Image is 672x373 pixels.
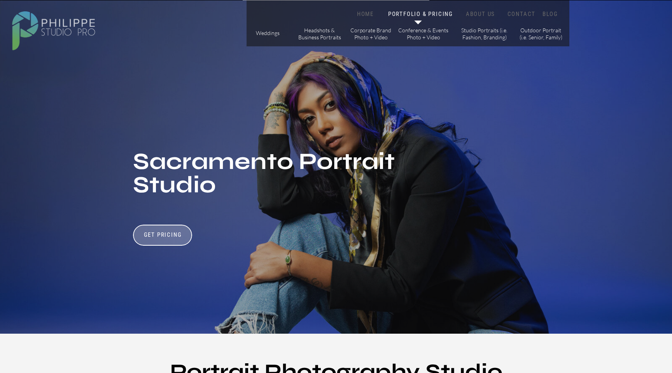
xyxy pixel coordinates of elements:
[506,11,537,18] a: CONTACT
[387,11,455,18] a: PORTFOLIO & PRICING
[414,290,519,311] p: 70+ 5 Star reviews on Google & Yelp
[349,27,393,40] a: Corporate Brand Photo + Video
[297,27,341,40] a: Headshots & Business Portraits
[519,27,563,40] a: Outdoor Portrait (i.e. Senior, Family)
[254,30,282,38] a: Weddings
[398,27,449,40] a: Conference & Events Photo + Video
[458,27,511,40] a: Studio Portraits (i.e. Fashion, Branding)
[349,11,382,18] a: HOME
[541,11,560,18] a: BLOG
[464,11,497,18] a: ABOUT US
[347,187,572,262] h2: Don't just take our word for it
[133,150,397,201] h1: Sacramento Portrait Studio
[141,231,184,241] a: Get Pricing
